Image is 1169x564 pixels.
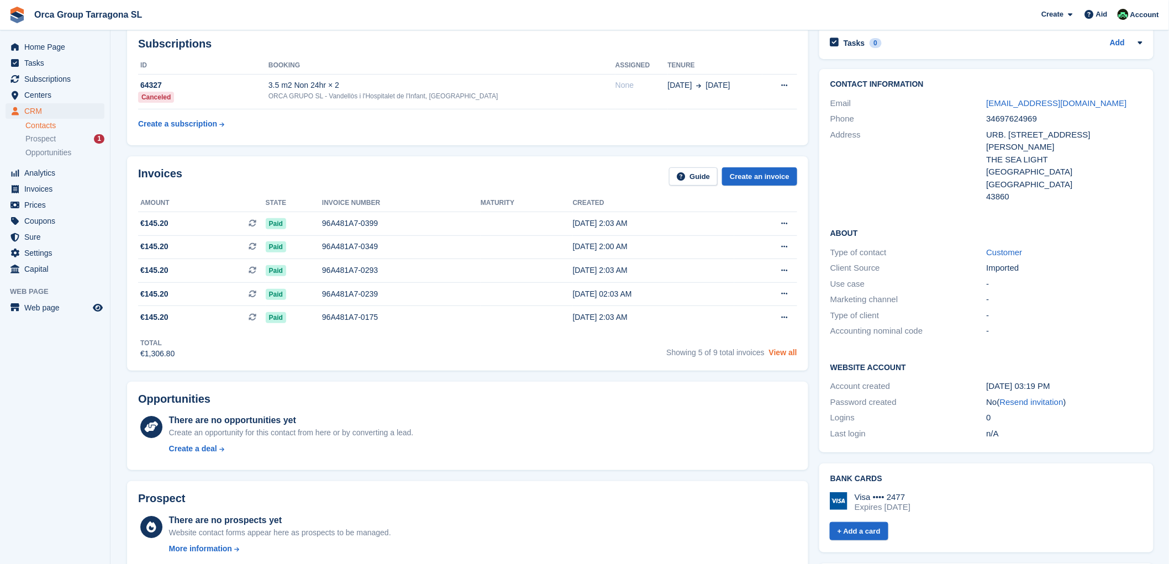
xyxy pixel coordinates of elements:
[573,289,632,298] font: [DATE] 02:03 AM
[6,39,104,55] a: menu
[830,492,847,510] img: Visa Logo
[169,515,282,525] font: There are no prospects yet
[24,201,46,209] font: Prices
[6,245,104,261] a: menu
[668,81,692,89] font: [DATE]
[689,172,710,181] font: Guide
[138,393,210,405] font: Opportunities
[169,415,296,425] font: There are no opportunities yet
[987,413,991,422] font: 0
[987,130,1091,152] font: URB. [STREET_ADDRESS][PERSON_NAME]
[830,229,858,238] font: About
[987,114,1038,123] font: 34697624969
[140,199,170,207] font: Amount
[1110,38,1125,47] font: Add
[141,93,171,101] font: Canceled
[24,59,44,67] font: Tasks
[322,289,378,298] font: 96A481A7-0239
[987,429,999,438] font: n/A
[140,349,175,358] font: €1,306.80
[6,87,104,103] a: menu
[169,444,217,453] font: Create a deal
[138,38,212,50] font: Subscriptions
[6,229,104,245] a: menu
[169,528,391,537] font: Website contact forms appear here as prospects to be managed.
[322,199,380,207] font: Invoice number
[24,43,65,51] font: Home Page
[987,381,1051,391] font: [DATE] 03:19 PM
[1096,10,1108,18] font: Aid
[322,313,378,321] font: 96A481A7-0175
[987,155,1049,164] font: THE SEA LIGHT
[987,263,1019,272] font: Imported
[10,287,49,296] font: Web page
[1000,397,1063,407] a: Resend invitation
[24,107,42,115] font: CRM
[6,197,104,213] a: menu
[6,300,104,315] a: menu
[1118,9,1129,20] img: Tania
[266,199,287,207] font: State
[874,39,878,47] font: 0
[140,266,168,275] font: €145.20
[322,242,378,251] font: 96A481A7-0349
[669,167,718,186] a: Guide
[6,71,104,87] a: menu
[987,98,1127,108] font: [EMAIL_ADDRESS][DOMAIN_NAME]
[573,199,604,207] font: Created
[830,98,851,108] font: Email
[481,199,514,207] font: Maturity
[138,114,224,134] a: Create a subscription
[140,81,162,89] font: 64327
[24,75,71,83] font: Subscriptions
[269,267,283,275] font: Paid
[730,172,789,181] font: Create an invoice
[987,180,1073,189] font: [GEOGRAPHIC_DATA]
[24,217,55,225] font: Coupons
[615,81,634,89] font: None
[1041,10,1063,18] font: Create
[666,348,764,357] font: Showing 5 of 9 total invoices
[830,80,924,88] font: Contact information
[6,165,104,181] a: menu
[987,247,1023,257] a: Customer
[25,133,104,145] a: Prospect 1
[987,310,989,320] font: -
[987,192,1010,201] font: 43860
[706,81,730,89] font: [DATE]
[322,219,378,228] font: 96A481A7-0399
[25,148,71,157] font: Opportunities
[140,313,168,321] font: €145.20
[9,7,25,23] img: stora-icon-8386f47178a22dfd0bd8f6a31ec36ba5ce8667c1dd55bd0f319d3a0aa187defe.svg
[573,313,628,321] font: [DATE] 2:03 AM
[30,6,146,24] a: Orca Group Tarragona SL
[140,339,162,347] font: Total
[855,502,910,512] font: Expires [DATE]
[722,167,797,186] a: Create an invoice
[140,289,168,298] font: €145.20
[987,294,989,304] font: -
[6,55,104,71] a: menu
[24,91,51,99] font: Centers
[24,265,49,273] font: Capital
[1110,37,1125,50] a: Add
[987,167,1073,176] font: [GEOGRAPHIC_DATA]
[6,213,104,229] a: menu
[769,348,797,357] a: View all
[830,363,906,372] font: Website account
[987,326,989,335] font: -
[6,261,104,277] a: menu
[855,492,905,502] font: Visa •••• 2477
[573,242,628,251] font: [DATE] 2:00 AM
[1130,10,1159,19] font: Account
[140,219,168,228] font: €145.20
[24,249,52,257] font: Settings
[268,61,300,69] font: Booking
[830,310,879,320] font: Type of client
[25,121,56,130] font: Contacts
[987,279,989,288] font: -
[268,81,339,89] font: 3.5 m2 Non 24hr × 2
[830,130,861,139] font: Address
